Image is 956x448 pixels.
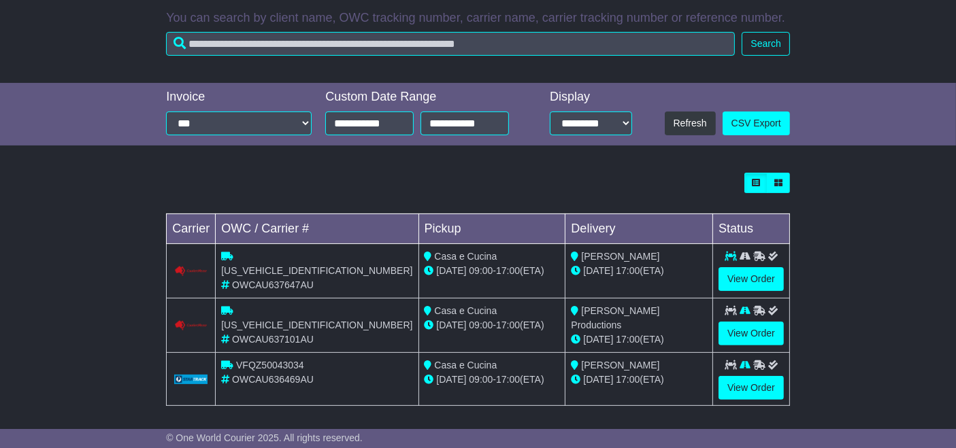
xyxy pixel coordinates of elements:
span: 17:00 [616,265,640,276]
span: 17:00 [616,334,640,345]
div: Invoice [166,90,312,105]
button: Search [742,32,789,56]
span: 09:00 [469,265,493,276]
div: - (ETA) [425,373,560,387]
span: 09:00 [469,374,493,385]
p: You can search by client name, OWC tracking number, carrier name, carrier tracking number or refe... [166,11,790,26]
a: View Order [719,376,784,400]
img: Couriers_Please.png [174,320,208,331]
span: 17:00 [496,320,520,330]
td: Carrier [167,213,216,243]
span: OWCAU636469AU [232,374,314,385]
span: [DATE] [436,320,466,330]
td: OWC / Carrier # [216,213,418,243]
div: - (ETA) [425,264,560,278]
span: [DATE] [583,265,613,276]
div: Display [550,90,632,105]
span: [DATE] [436,265,466,276]
div: (ETA) [571,373,707,387]
img: Couriers_Please.png [174,266,208,277]
td: Delivery [565,213,713,243]
span: [PERSON_NAME] [581,251,659,262]
span: [PERSON_NAME] [581,360,659,371]
img: GetCarrierServiceLogo [174,375,208,383]
span: Casa e Cucina [434,251,497,262]
a: CSV Export [723,111,790,135]
span: [US_VEHICLE_IDENTIFICATION_NUMBER] [221,265,412,276]
span: 17:00 [616,374,640,385]
span: OWCAU637647AU [232,279,314,290]
span: Casa e Cucina [434,305,497,316]
td: Pickup [418,213,565,243]
div: (ETA) [571,332,707,347]
span: [PERSON_NAME] Productions [571,305,659,330]
span: VFQZ50043034 [236,360,304,371]
span: © One World Courier 2025. All rights reserved. [166,432,363,443]
a: View Order [719,322,784,345]
a: View Order [719,267,784,291]
td: Status [713,213,790,243]
div: Custom Date Range [325,90,524,105]
span: 17:00 [496,265,520,276]
span: Casa e Cucina [434,360,497,371]
span: 17:00 [496,374,520,385]
div: - (ETA) [425,318,560,332]
span: [US_VEHICLE_IDENTIFICATION_NUMBER] [221,320,412,330]
span: 09:00 [469,320,493,330]
span: [DATE] [436,374,466,385]
span: [DATE] [583,334,613,345]
button: Refresh [665,111,716,135]
span: OWCAU637101AU [232,334,314,345]
span: [DATE] [583,374,613,385]
div: (ETA) [571,264,707,278]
